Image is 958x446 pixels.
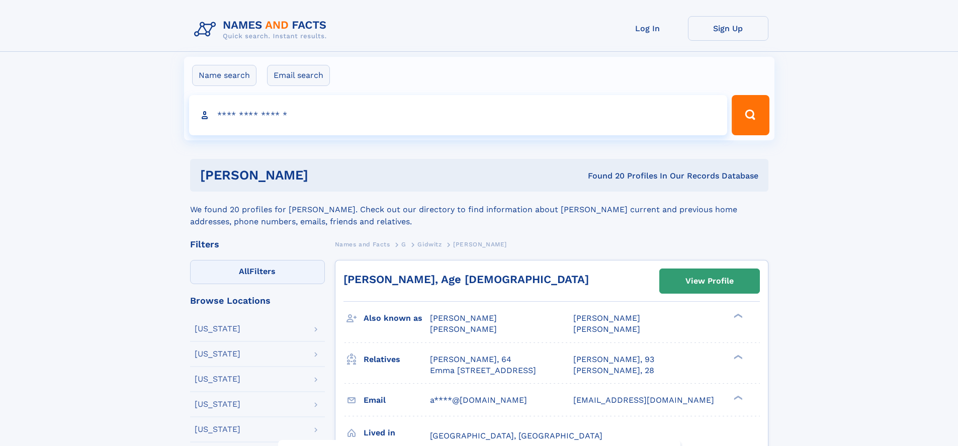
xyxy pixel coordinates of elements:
[239,266,249,276] span: All
[448,170,758,182] div: Found 20 Profiles In Our Records Database
[573,365,654,376] a: [PERSON_NAME], 28
[417,238,442,250] a: Gidwitz
[430,313,497,323] span: [PERSON_NAME]
[190,240,325,249] div: Filters
[573,395,714,405] span: [EMAIL_ADDRESS][DOMAIN_NAME]
[607,16,688,41] a: Log In
[267,65,330,86] label: Email search
[195,325,240,333] div: [US_STATE]
[343,273,589,286] a: [PERSON_NAME], Age [DEMOGRAPHIC_DATA]
[195,375,240,383] div: [US_STATE]
[190,296,325,305] div: Browse Locations
[688,16,768,41] a: Sign Up
[731,394,743,401] div: ❯
[573,354,654,365] a: [PERSON_NAME], 93
[195,350,240,358] div: [US_STATE]
[364,424,430,441] h3: Lived in
[430,324,497,334] span: [PERSON_NAME]
[190,192,768,228] div: We found 20 profiles for [PERSON_NAME]. Check out our directory to find information about [PERSON...
[200,169,448,182] h1: [PERSON_NAME]
[732,95,769,135] button: Search Button
[430,365,536,376] a: Emma [STREET_ADDRESS]
[573,324,640,334] span: [PERSON_NAME]
[364,310,430,327] h3: Also known as
[660,269,759,293] a: View Profile
[195,400,240,408] div: [US_STATE]
[401,238,406,250] a: G
[364,392,430,409] h3: Email
[190,16,335,43] img: Logo Names and Facts
[430,354,511,365] a: [PERSON_NAME], 64
[453,241,507,248] span: [PERSON_NAME]
[195,425,240,433] div: [US_STATE]
[364,351,430,368] h3: Relatives
[401,241,406,248] span: G
[335,238,390,250] a: Names and Facts
[573,313,640,323] span: [PERSON_NAME]
[417,241,442,248] span: Gidwitz
[731,313,743,319] div: ❯
[685,270,734,293] div: View Profile
[189,95,728,135] input: search input
[731,353,743,360] div: ❯
[190,260,325,284] label: Filters
[192,65,256,86] label: Name search
[430,431,602,440] span: [GEOGRAPHIC_DATA], [GEOGRAPHIC_DATA]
